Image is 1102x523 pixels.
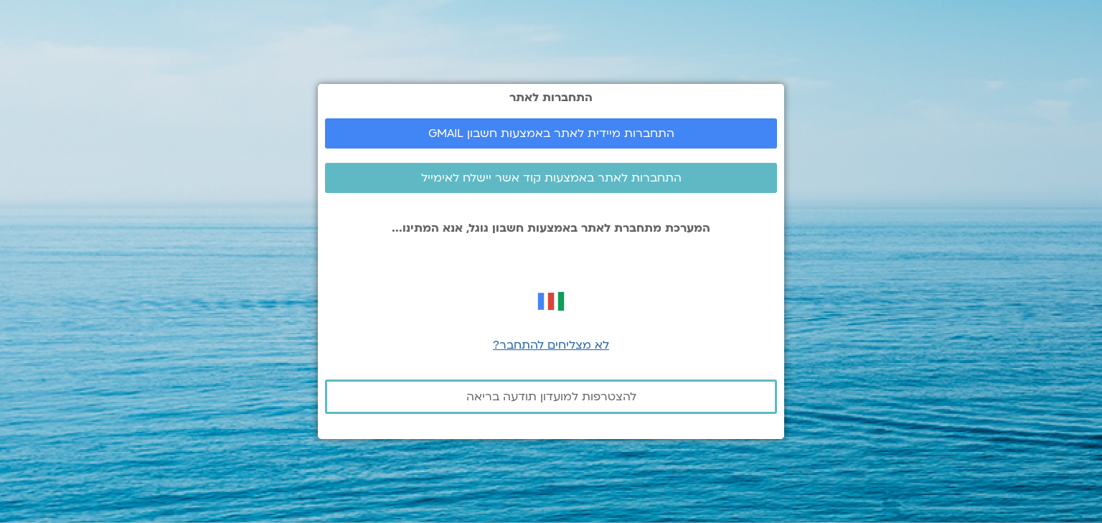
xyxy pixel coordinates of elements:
a: התחברות לאתר באמצעות קוד אשר יישלח לאימייל [325,163,777,193]
a: התחברות מיידית לאתר באמצעות חשבון GMAIL [325,118,777,149]
span: התחברות מיידית לאתר באמצעות חשבון GMAIL [428,127,674,140]
span: להצטרפות למועדון תודעה בריאה [466,390,636,403]
h2: התחברות לאתר [325,91,777,104]
p: המערכת מתחברת לאתר באמצעות חשבון גוגל, אנא המתינו... [325,222,777,235]
span: התחברות לאתר באמצעות קוד אשר יישלח לאימייל [421,171,682,184]
a: לא מצליחים להתחבר? [493,337,609,353]
a: להצטרפות למועדון תודעה בריאה [325,380,777,414]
